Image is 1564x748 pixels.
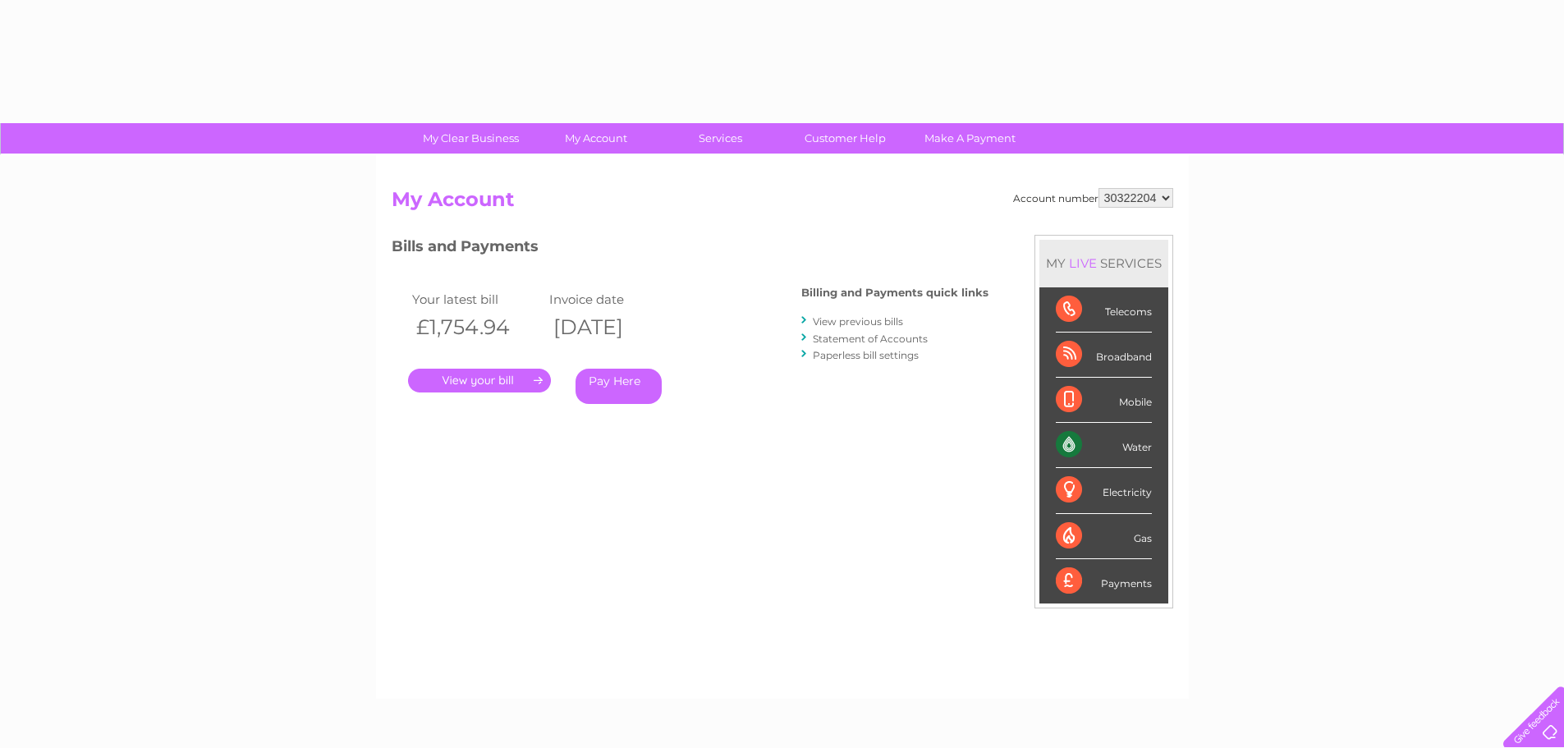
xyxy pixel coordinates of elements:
th: [DATE] [545,310,683,344]
div: Gas [1056,514,1152,559]
div: Broadband [1056,333,1152,378]
a: Customer Help [777,123,913,154]
a: Paperless bill settings [813,349,919,361]
a: Make A Payment [902,123,1038,154]
h2: My Account [392,188,1173,219]
a: Services [653,123,788,154]
div: Water [1056,423,1152,468]
td: Invoice date [545,288,683,310]
div: LIVE [1066,255,1100,271]
a: Statement of Accounts [813,333,928,345]
div: Electricity [1056,468,1152,513]
a: View previous bills [813,315,903,328]
a: . [408,369,551,392]
div: Telecoms [1056,287,1152,333]
div: Payments [1056,559,1152,603]
a: My Account [528,123,663,154]
td: Your latest bill [408,288,546,310]
a: Pay Here [576,369,662,404]
h4: Billing and Payments quick links [801,287,988,299]
a: My Clear Business [403,123,539,154]
h3: Bills and Payments [392,235,988,264]
div: Account number [1013,188,1173,208]
div: Mobile [1056,378,1152,423]
th: £1,754.94 [408,310,546,344]
div: MY SERVICES [1039,240,1168,287]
